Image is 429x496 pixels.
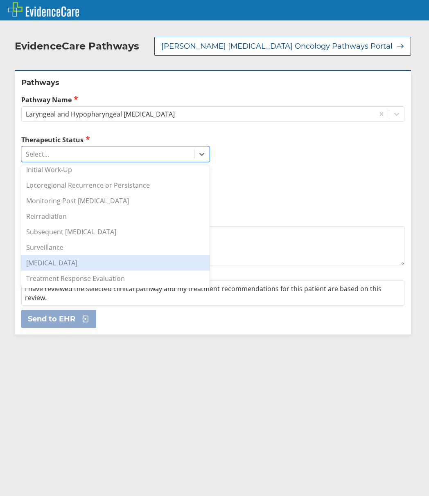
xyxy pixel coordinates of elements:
div: Subsequent [MEDICAL_DATA] [21,224,210,240]
span: Send to EHR [28,314,75,324]
label: Additional Details [21,215,404,224]
h2: Pathways [21,78,404,88]
span: [PERSON_NAME] [MEDICAL_DATA] Oncology Pathways Portal [161,41,393,51]
button: [PERSON_NAME] [MEDICAL_DATA] Oncology Pathways Portal [154,37,411,56]
div: Laryngeal and Hypopharyngeal [MEDICAL_DATA] [26,110,175,119]
div: [MEDICAL_DATA] [21,255,210,271]
div: Locoregional Recurrence or Persistance [21,177,210,193]
span: I have reviewed the selected clinical pathway and my treatment recommendations for this patient a... [25,284,382,302]
label: Pathway Name [21,95,404,104]
img: EvidenceCare [8,2,79,17]
div: Surveillance [21,240,210,255]
button: Send to EHR [21,310,96,328]
div: Initial Work-Up [21,162,210,177]
div: Treatment Response Evaluation [21,271,210,286]
div: Select... [26,150,49,159]
div: Monitoring Post [MEDICAL_DATA] [21,193,210,209]
label: Therapeutic Status [21,135,210,144]
h2: EvidenceCare Pathways [15,40,139,52]
div: Reirradiation [21,209,210,224]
